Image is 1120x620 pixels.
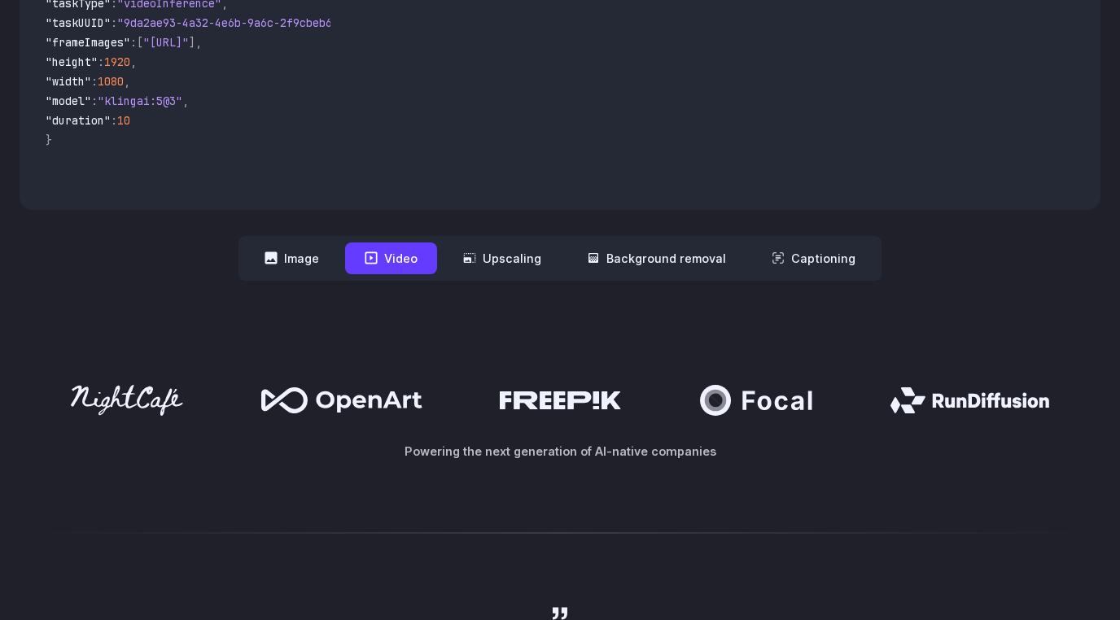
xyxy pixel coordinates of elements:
[91,74,98,89] span: :
[104,55,130,69] span: 1920
[124,74,130,89] span: ,
[195,35,202,50] span: ,
[46,55,98,69] span: "height"
[444,242,561,274] button: Upscaling
[752,242,875,274] button: Captioning
[117,113,130,128] span: 10
[567,242,746,274] button: Background removal
[20,442,1100,461] p: Powering the next generation of AI-native companies
[117,15,365,30] span: "9da2ae93-4a32-4e6b-9a6c-2f9cbeb62301"
[245,242,339,274] button: Image
[111,113,117,128] span: :
[91,94,98,108] span: :
[143,35,189,50] span: "[URL]"
[345,242,437,274] button: Video
[46,133,52,147] span: }
[98,55,104,69] span: :
[46,94,91,108] span: "model"
[98,74,124,89] span: 1080
[189,35,195,50] span: ]
[182,94,189,108] span: ,
[130,55,137,69] span: ,
[46,15,111,30] span: "taskUUID"
[46,113,111,128] span: "duration"
[137,35,143,50] span: [
[130,35,137,50] span: :
[46,74,91,89] span: "width"
[111,15,117,30] span: :
[46,35,130,50] span: "frameImages"
[98,94,182,108] span: "klingai:5@3"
